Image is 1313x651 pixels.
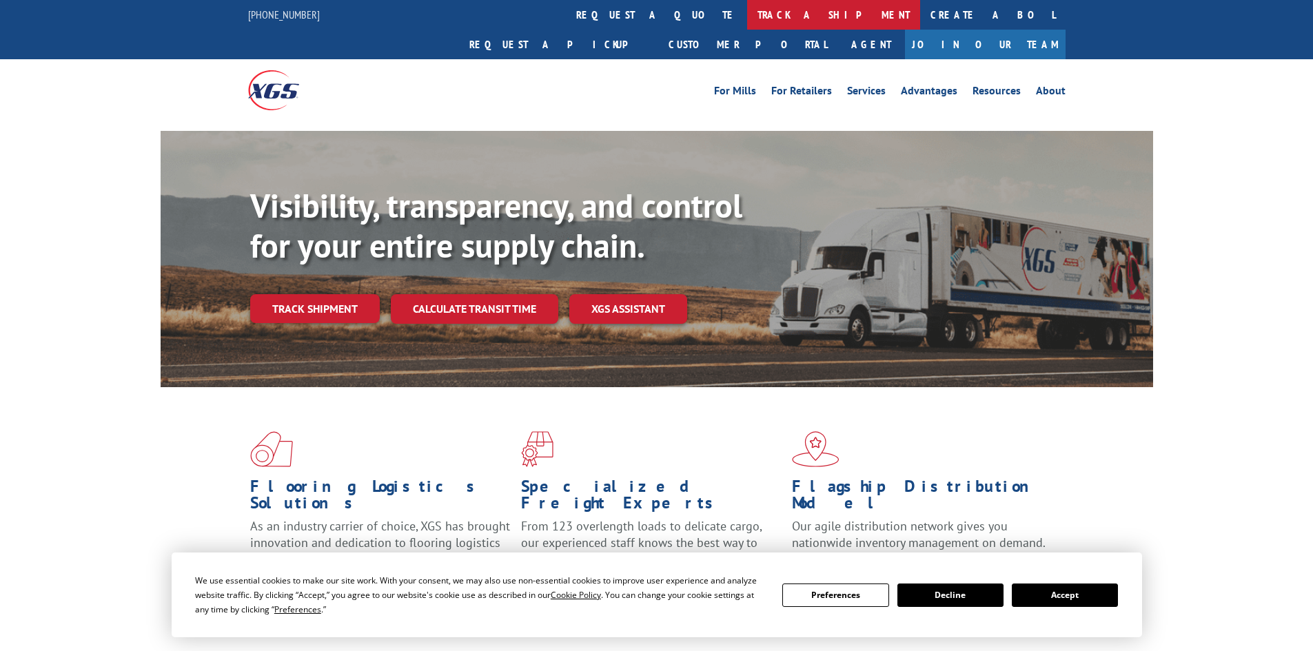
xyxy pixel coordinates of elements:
div: Cookie Consent Prompt [172,552,1142,637]
img: xgs-icon-focused-on-flooring-red [521,431,553,467]
a: Advantages [901,85,957,101]
img: xgs-icon-flagship-distribution-model-red [792,431,839,467]
a: Request a pickup [459,30,658,59]
button: Decline [897,583,1004,607]
div: We use essential cookies to make our site work. With your consent, we may also use non-essential ... [195,573,766,617]
h1: Specialized Freight Experts [521,478,782,518]
a: [PHONE_NUMBER] [248,8,320,21]
a: About [1036,85,1066,101]
button: Preferences [782,583,888,607]
a: XGS ASSISTANT [569,294,687,324]
span: Preferences [274,603,321,615]
a: For Mills [714,85,756,101]
a: Track shipment [250,294,380,323]
a: Join Our Team [905,30,1066,59]
a: Customer Portal [658,30,837,59]
img: xgs-icon-total-supply-chain-intelligence-red [250,431,293,467]
h1: Flooring Logistics Solutions [250,478,511,518]
span: Cookie Policy [551,589,601,601]
span: As an industry carrier of choice, XGS has brought innovation and dedication to flooring logistics... [250,518,510,567]
a: Agent [837,30,905,59]
span: Our agile distribution network gives you nationwide inventory management on demand. [792,518,1046,550]
a: For Retailers [771,85,832,101]
b: Visibility, transparency, and control for your entire supply chain. [250,184,742,267]
button: Accept [1012,583,1118,607]
a: Resources [973,85,1021,101]
a: Calculate transit time [391,294,558,324]
p: From 123 overlength loads to delicate cargo, our experienced staff knows the best way to move you... [521,518,782,579]
h1: Flagship Distribution Model [792,478,1052,518]
a: Services [847,85,886,101]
